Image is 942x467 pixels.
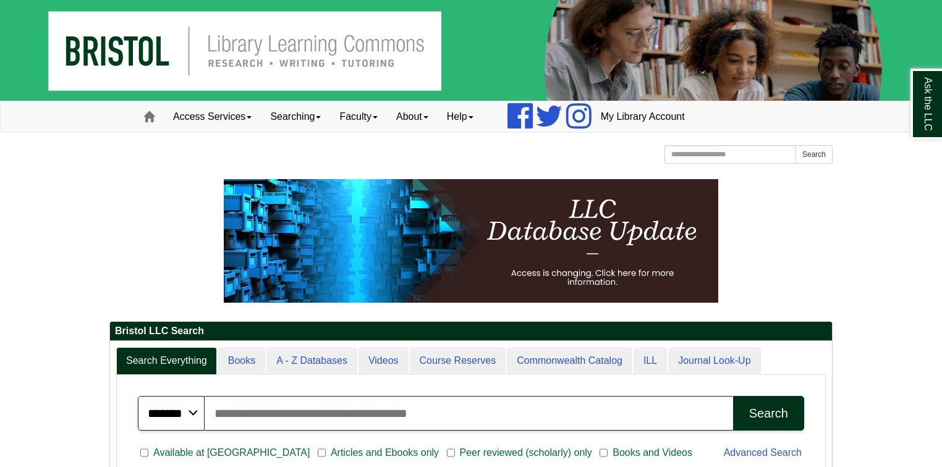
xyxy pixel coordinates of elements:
h2: Bristol LLC Search [110,322,832,341]
a: Access Services [164,101,261,132]
button: Search [796,145,833,164]
a: Help [438,101,483,132]
span: Available at [GEOGRAPHIC_DATA] [148,445,315,460]
a: Faculty [330,101,387,132]
a: ILL [634,347,667,375]
a: Videos [359,347,409,375]
a: My Library Account [592,101,694,132]
a: Search Everything [116,347,217,375]
span: Books and Videos [608,445,697,460]
a: Journal Look-Up [668,347,760,375]
img: HTML tutorial [224,179,718,303]
a: About [387,101,438,132]
input: Books and Videos [600,447,608,458]
a: Commonwealth Catalog [507,347,632,375]
a: A - Z Databases [266,347,357,375]
a: Course Reserves [410,347,506,375]
button: Search [733,396,804,431]
a: Books [218,347,265,375]
span: Peer reviewed (scholarly) only [455,445,597,460]
a: Advanced Search [724,447,802,458]
div: Search [749,406,788,421]
input: Peer reviewed (scholarly) only [447,447,455,458]
span: Articles and Ebooks only [326,445,444,460]
a: Searching [261,101,330,132]
input: Available at [GEOGRAPHIC_DATA] [140,447,148,458]
input: Articles and Ebooks only [318,447,326,458]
